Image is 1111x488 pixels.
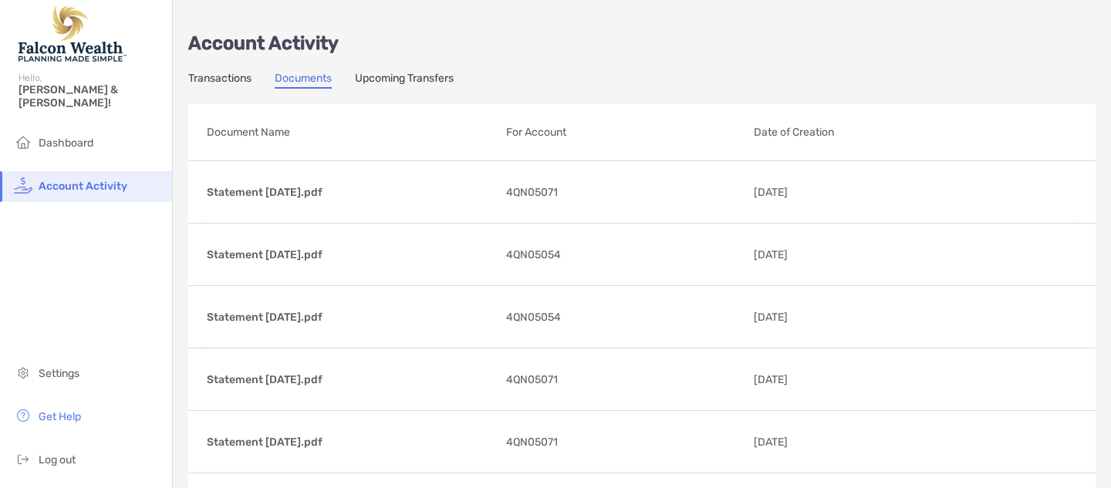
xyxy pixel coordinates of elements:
p: [DATE] [754,370,884,389]
span: 4QN05054 [506,245,561,264]
img: household icon [14,133,32,151]
p: Statement [DATE].pdf [207,183,494,202]
p: [DATE] [754,245,884,264]
p: Statement [DATE].pdf [207,432,494,452]
span: [PERSON_NAME] & [PERSON_NAME]! [19,83,163,109]
span: 4QN05071 [506,432,558,452]
img: get-help icon [14,406,32,425]
p: Statement [DATE].pdf [207,245,494,264]
img: Falcon Wealth Planning Logo [19,6,127,62]
span: Dashboard [39,136,93,150]
span: 4QN05071 [506,183,558,202]
img: logout icon [14,449,32,468]
p: Statement [DATE].pdf [207,370,494,389]
span: Account Activity [39,180,127,193]
p: Document Name [207,123,494,142]
img: activity icon [14,176,32,194]
a: Upcoming Transfers [355,72,454,89]
p: Date of Creation [754,123,1015,142]
img: settings icon [14,363,32,382]
span: 4QN05054 [506,308,561,327]
a: Documents [275,72,332,89]
p: Statement [DATE].pdf [207,308,494,327]
a: Transactions [188,72,252,89]
p: For Account [506,123,741,142]
p: Account Activity [188,34,1096,53]
p: [DATE] [754,183,884,202]
span: Log out [39,453,76,466]
span: 4QN05071 [506,370,558,389]
p: [DATE] [754,308,884,327]
span: Settings [39,367,79,380]
span: Get Help [39,410,81,423]
p: [DATE] [754,432,884,452]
